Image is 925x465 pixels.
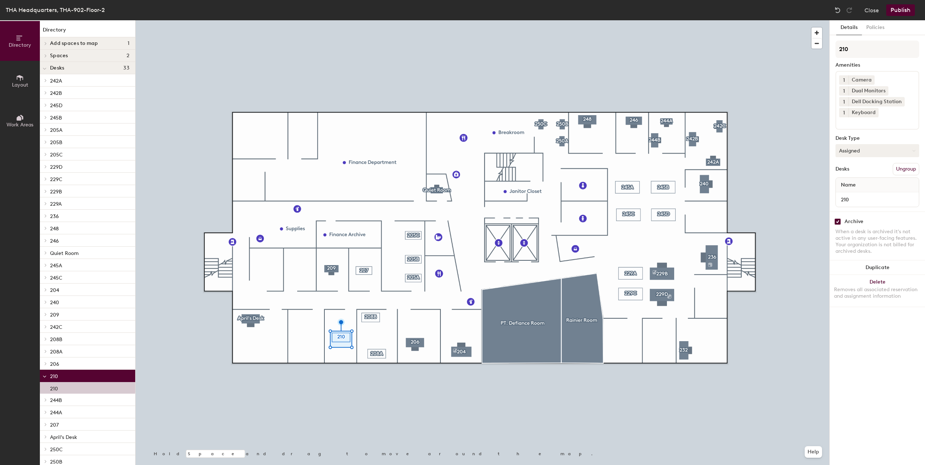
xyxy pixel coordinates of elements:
span: Spaces [50,53,68,59]
span: Desks [50,65,64,71]
span: 242B [50,90,62,96]
img: Undo [834,7,841,14]
span: 209 [50,312,59,318]
span: 204 [50,287,59,293]
button: Assigned [835,144,919,157]
button: 1 [839,86,849,96]
div: Dell Docking Station [849,97,905,106]
span: 250B [50,459,62,465]
span: 1 [128,41,129,46]
span: 1 [843,98,845,106]
button: Ungroup [893,163,919,175]
div: Amenities [835,62,919,68]
span: 246 [50,238,59,244]
button: 1 [839,97,849,106]
span: 205B [50,139,62,146]
span: 245C [50,275,62,281]
span: 2 [126,53,129,59]
span: 210 [50,373,58,380]
span: Work Areas [7,122,33,128]
button: Details [836,20,862,35]
span: 208A [50,349,62,355]
span: 205C [50,152,63,158]
span: 229C [50,176,62,183]
span: Add spaces to map [50,41,98,46]
span: 250C [50,447,63,453]
span: 207 [50,422,59,428]
div: Dual Monitors [849,86,888,96]
span: 205A [50,127,62,133]
div: Archive [845,219,863,225]
span: 242C [50,324,62,330]
span: Layout [12,82,28,88]
div: Desks [835,166,849,172]
span: 240 [50,299,59,306]
span: 33 [123,65,129,71]
span: 229D [50,164,62,170]
div: Desk Type [835,135,919,141]
span: Name [837,179,859,192]
span: 244B [50,397,62,403]
button: Policies [862,20,889,35]
span: 245D [50,102,62,109]
button: Publish [886,4,915,16]
p: 210 [50,384,58,392]
span: 206 [50,361,59,367]
div: THA Headquarters, THA-902-Floor-2 [6,5,105,14]
input: Unnamed desk [837,194,917,205]
span: 1 [843,87,845,95]
div: Camera [849,75,875,85]
span: Quiet Room [50,250,79,256]
img: Redo [846,7,853,14]
button: DeleteRemoves all associated reservation and assignment information [830,275,925,307]
button: 1 [839,108,849,117]
span: Directory [9,42,31,48]
span: 248 [50,226,59,232]
h1: Directory [40,26,135,37]
span: 1 [843,109,845,117]
button: Duplicate [830,260,925,275]
div: Removes all associated reservation and assignment information [834,286,921,299]
span: 245B [50,115,62,121]
button: Help [805,446,822,458]
div: Keyboard [849,108,879,117]
span: 208B [50,336,62,343]
span: 244A [50,410,62,416]
span: 229B [50,189,62,195]
button: Close [864,4,879,16]
div: When a desk is archived it's not active in any user-facing features. Your organization is not bil... [835,229,919,255]
span: 1 [843,76,845,84]
span: 236 [50,213,59,219]
span: April's Desk [50,434,77,440]
button: 1 [839,75,849,85]
span: 242A [50,78,62,84]
span: 229A [50,201,62,207]
span: 245A [50,263,62,269]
